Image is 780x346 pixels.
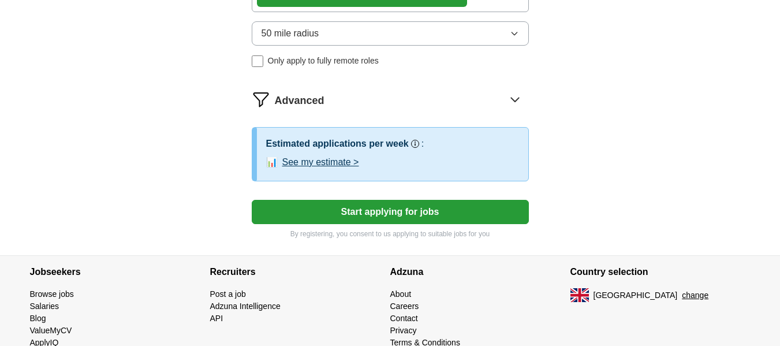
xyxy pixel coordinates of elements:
[30,302,59,311] a: Salaries
[594,289,678,302] span: [GEOGRAPHIC_DATA]
[30,326,72,335] a: ValueMyCV
[268,55,379,67] span: Only apply to fully remote roles
[252,229,529,239] p: By registering, you consent to us applying to suitable jobs for you
[210,289,246,299] a: Post a job
[421,137,424,151] h3: :
[390,314,418,323] a: Contact
[252,200,529,224] button: Start applying for jobs
[570,256,751,288] h4: Country selection
[570,288,589,302] img: UK flag
[266,137,409,151] h3: Estimated applications per week
[252,90,270,109] img: filter
[262,27,319,40] span: 50 mile radius
[682,289,708,302] button: change
[252,21,529,46] button: 50 mile radius
[210,314,223,323] a: API
[282,155,359,169] button: See my estimate >
[30,314,46,323] a: Blog
[275,93,324,109] span: Advanced
[30,289,74,299] a: Browse jobs
[390,289,412,299] a: About
[252,55,263,67] input: Only apply to fully remote roles
[210,302,281,311] a: Adzuna Intelligence
[266,155,278,169] span: 📊
[390,326,417,335] a: Privacy
[390,302,419,311] a: Careers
